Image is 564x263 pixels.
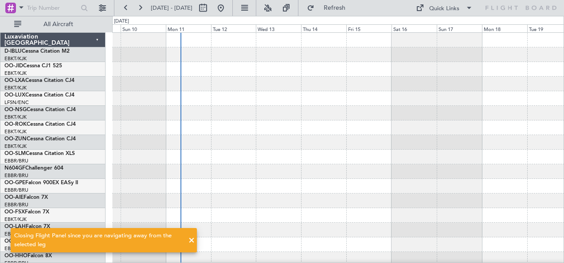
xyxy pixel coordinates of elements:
button: All Aircraft [10,17,96,31]
span: OO-SLM [4,151,26,156]
div: Wed 13 [256,24,301,32]
a: EBKT/KJK [4,55,27,62]
span: OO-NSG [4,107,27,112]
a: EBKT/KJK [4,114,27,120]
button: Refresh [303,1,356,15]
span: OO-LXA [4,78,25,83]
span: OO-AIE [4,195,23,200]
a: OO-LXACessna Citation CJ4 [4,78,74,83]
a: OO-LUXCessna Citation CJ4 [4,93,74,98]
a: OO-ROKCessna Citation CJ4 [4,122,76,127]
a: EBBR/BRU [4,187,28,193]
a: OO-NSGCessna Citation CJ4 [4,107,76,112]
div: Mon 18 [482,24,527,32]
div: Sun 10 [121,24,166,32]
a: EBKT/KJK [4,85,27,91]
div: Closing Flight Panel since you are navigating away from the selected leg [14,232,184,249]
input: Trip Number [27,1,78,15]
a: EBBR/BRU [4,201,28,208]
a: LFSN/ENC [4,99,29,106]
div: Thu 14 [301,24,346,32]
div: Tue 12 [211,24,256,32]
a: EBKT/KJK [4,216,27,223]
a: OO-GPEFalcon 900EX EASy II [4,180,78,186]
a: EBKT/KJK [4,143,27,150]
span: OO-LUX [4,93,25,98]
span: All Aircraft [23,21,94,27]
span: D-IBLU [4,49,22,54]
a: EBBR/BRU [4,172,28,179]
a: N604GFChallenger 604 [4,166,63,171]
a: EBBR/BRU [4,158,28,164]
div: Sun 17 [437,24,482,32]
div: Sat 16 [392,24,437,32]
a: OO-ZUNCessna Citation CJ4 [4,136,76,142]
div: Mon 11 [166,24,211,32]
div: Quick Links [429,4,459,13]
button: Quick Links [411,1,477,15]
a: OO-AIEFalcon 7X [4,195,48,200]
a: OO-SLMCessna Citation XLS [4,151,75,156]
span: N604GF [4,166,25,171]
a: D-IBLUCessna Citation M2 [4,49,70,54]
span: OO-FSX [4,209,25,215]
a: EBKT/KJK [4,128,27,135]
div: Fri 15 [346,24,392,32]
span: OO-GPE [4,180,25,186]
a: OO-FSXFalcon 7X [4,209,49,215]
a: OO-JIDCessna CJ1 525 [4,63,62,69]
span: Refresh [316,5,353,11]
span: OO-ZUN [4,136,27,142]
div: [DATE] [114,18,129,25]
span: [DATE] - [DATE] [151,4,192,12]
span: OO-JID [4,63,23,69]
span: OO-ROK [4,122,27,127]
a: EBKT/KJK [4,70,27,77]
